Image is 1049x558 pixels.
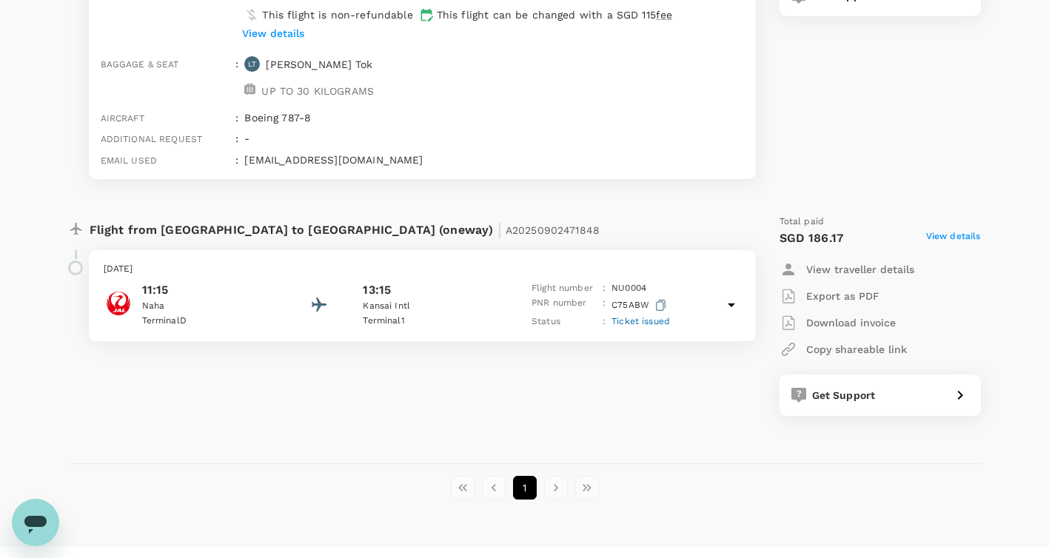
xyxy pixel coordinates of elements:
[780,336,907,363] button: Copy shareable link
[513,476,537,500] button: page 1
[242,26,304,41] p: View details
[611,281,646,296] p: NU 0004
[806,342,907,357] p: Copy shareable link
[101,59,179,70] span: Baggage & seat
[806,315,896,330] p: Download invoice
[244,84,255,95] img: baggage-icon
[238,22,308,44] button: View details
[229,125,238,146] div: :
[142,281,275,299] p: 11:15
[926,229,981,247] span: View details
[90,215,600,241] p: Flight from [GEOGRAPHIC_DATA] to [GEOGRAPHIC_DATA] (oneway)
[229,147,238,167] div: :
[101,155,158,166] span: Email used
[363,281,391,299] p: 13:15
[229,50,238,104] div: :
[780,215,825,229] span: Total paid
[244,152,743,167] p: [EMAIL_ADDRESS][DOMAIN_NAME]
[101,113,144,124] span: Aircraft
[806,289,879,303] p: Export as PDF
[229,104,238,125] div: :
[104,289,133,318] img: Japan Transocean Air
[363,314,496,329] p: Terminal 1
[104,262,741,277] p: [DATE]
[506,224,600,236] span: A20250902471848
[262,7,412,22] p: This flight is non-refundable
[142,299,275,314] p: Naha
[780,256,914,283] button: View traveller details
[603,296,606,315] p: :
[532,315,597,329] p: Status
[248,59,256,70] p: LT
[238,104,743,125] div: Boeing 787-8
[780,309,896,336] button: Download invoice
[101,134,203,144] span: Additional request
[603,315,606,329] p: :
[532,281,597,296] p: Flight number
[812,389,876,401] span: Get Support
[780,283,879,309] button: Export as PDF
[497,219,502,240] span: |
[437,7,673,22] p: This flight can be changed with a SGD 115
[656,9,672,21] span: fee
[532,296,597,315] p: PNR number
[603,281,606,296] p: :
[806,262,914,277] p: View traveller details
[266,57,372,72] p: [PERSON_NAME] Tok
[611,296,669,315] p: C75ABW
[611,316,670,326] span: Ticket issued
[261,84,374,98] p: UP TO 30 KILOGRAMS
[363,299,496,314] p: Kansai Intl
[238,125,743,146] div: -
[447,476,603,500] nav: pagination navigation
[142,314,275,329] p: Terminal D
[780,229,844,247] p: SGD 186.17
[12,499,59,546] iframe: Button to launch messaging window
